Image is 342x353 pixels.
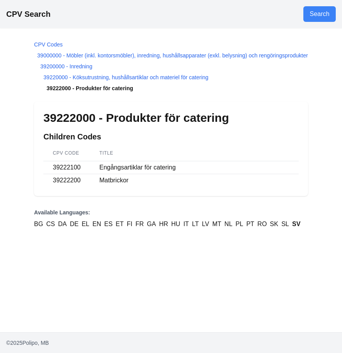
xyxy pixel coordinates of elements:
a: FR [135,219,144,229]
td: 39222200 [43,174,90,187]
a: 39200000 - Inredning [40,63,92,70]
a: RO [257,219,267,229]
a: CS [46,219,55,229]
p: Available Languages: [34,209,308,216]
a: PL [235,219,243,229]
a: MT [212,219,221,229]
h1: 39222000 - Produkter för catering [43,111,298,125]
nav: Breadcrumb [34,41,308,92]
a: 39220000 - Köksutrustning, hushållsartiklar och materiel för catering [43,74,208,80]
a: 39000000 - Möbler (inkl. kontorsmöbler), inredning, hushållsapparater (exkl. belysning) och rengö... [37,52,308,59]
a: IT [183,219,189,229]
a: DE [70,219,78,229]
a: Go to search [303,6,336,22]
a: LV [202,219,209,229]
a: ES [104,219,112,229]
li: 39222000 - Produkter för catering [34,84,308,92]
a: EN [93,219,101,229]
a: LT [192,219,199,229]
h2: Children Codes [43,131,298,142]
p: © 2025 Polipo, MB [6,339,336,347]
td: Matbrickor [90,174,299,187]
a: EL [82,219,89,229]
a: BG [34,219,43,229]
a: FI [127,219,132,229]
td: 39222100 [43,161,90,174]
a: GA [147,219,156,229]
a: HR [159,219,168,229]
th: Title [90,145,299,161]
a: DA [58,219,67,229]
a: SL [281,219,289,229]
nav: Language Versions [34,209,308,229]
th: CPV Code [43,145,90,161]
a: SK [270,219,278,229]
a: HU [171,219,180,229]
a: CPV Search [6,10,50,18]
a: NL [224,219,232,229]
a: ET [116,219,123,229]
a: PT [246,219,254,229]
td: Engångsartiklar för catering [90,161,299,174]
a: CPV Codes [34,41,62,48]
a: SV [292,219,300,229]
